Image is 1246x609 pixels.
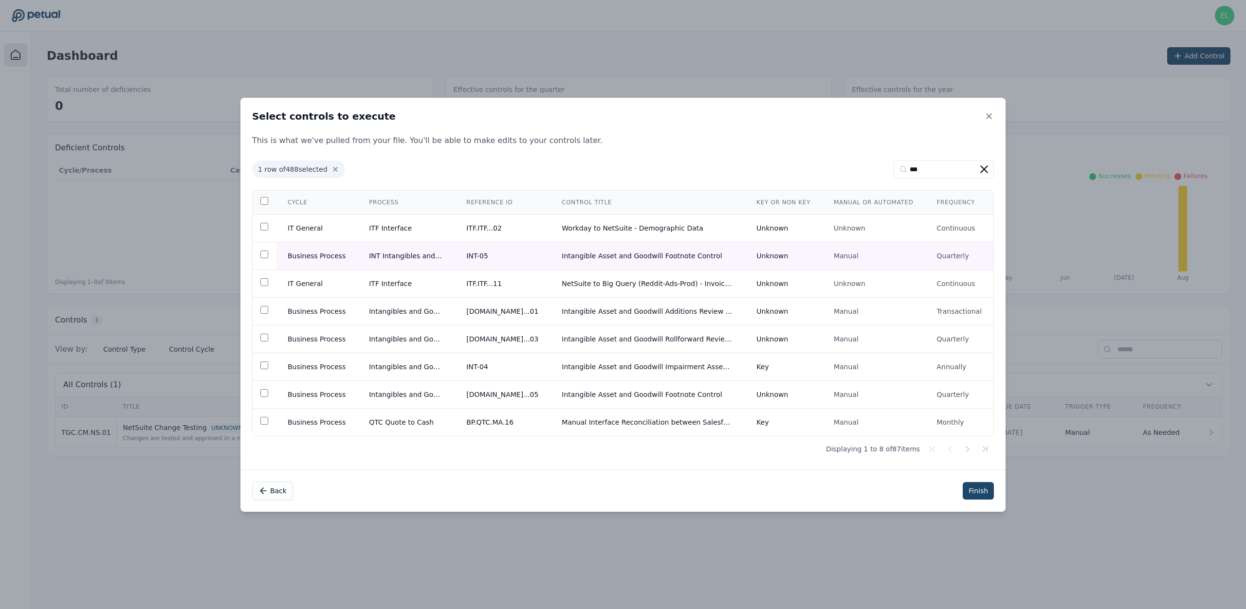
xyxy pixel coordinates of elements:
[276,353,357,380] td: Business Process
[822,408,925,436] td: Manual
[925,353,994,380] td: Annually
[455,191,550,215] th: Reference ID
[357,380,455,408] td: Intangibles and Goodwill
[276,297,357,325] td: Business Process
[745,242,822,269] td: Unknown
[357,214,455,242] td: ITF Interface
[455,242,550,269] td: INT-05
[252,109,396,123] h2: Select controls to execute
[252,440,994,458] div: Displaying 1 to 8 of 87 items
[357,408,455,436] td: QTC Quote to Cash
[550,214,745,242] td: Workday to NetSuite - Demographic Data
[550,191,745,215] th: Control Title
[925,269,994,297] td: Continuous
[745,353,822,380] td: Key
[252,482,293,500] button: Back
[822,353,925,380] td: Manual
[455,353,550,380] td: INT-04
[745,191,822,215] th: Key or Non Key
[357,269,455,297] td: ITF Interface
[550,269,745,297] td: NetSuite to Big Query (Reddit-Ads-Prod) - Invoice payment
[745,297,822,325] td: Unknown
[745,214,822,242] td: Unknown
[745,325,822,353] td: Unknown
[550,297,745,325] td: Intangible Asset and Goodwill Additions Review and Approval Control - NetSuite
[276,191,357,215] th: Cycle
[550,380,745,408] td: Intangible Asset and Goodwill Footnote Control
[357,242,455,269] td: INT Intangibles and Goodwill
[276,269,357,297] td: IT General
[822,325,925,353] td: Manual
[357,353,455,380] td: Intangibles and Goodwill
[925,297,994,325] td: Transactional
[925,380,994,408] td: Quarterly
[455,269,550,297] td: ITF.ITF...11
[822,380,925,408] td: Manual
[550,242,745,269] td: Intangible Asset and Goodwill Footnote Control
[455,380,550,408] td: [DOMAIN_NAME]...05
[276,408,357,436] td: Business Process
[357,297,455,325] td: Intangibles and Goodwill
[963,482,994,500] button: Finish
[822,242,925,269] td: Manual
[455,408,550,436] td: BP.QTC.MA.16
[925,242,994,269] td: Quarterly
[745,380,822,408] td: Unknown
[550,325,745,353] td: Intangible Asset and Goodwill Rollforward Review Control - FloQast
[745,408,822,436] td: Key
[925,191,994,215] th: Frequency
[822,191,925,215] th: Manual or Automated
[455,297,550,325] td: [DOMAIN_NAME]...01
[745,269,822,297] td: Unknown
[550,408,745,436] td: Manual Interface Reconciliation between Salesforce and NetSuite
[822,297,925,325] td: Manual
[276,242,357,269] td: Business Process
[252,161,345,178] span: 1 row of 488 selected
[240,135,1006,146] p: This is what we've pulled from your file. You'll be able to make edits to your controls later.
[925,214,994,242] td: Continuous
[357,191,455,215] th: Process
[822,214,925,242] td: Unknown
[455,325,550,353] td: [DOMAIN_NAME]...03
[925,408,994,436] td: Monthly
[276,380,357,408] td: Business Process
[822,269,925,297] td: Unknown
[276,325,357,353] td: Business Process
[357,325,455,353] td: Intangibles and Goodwill
[276,214,357,242] td: IT General
[925,325,994,353] td: Quarterly
[455,214,550,242] td: ITF.ITF...02
[550,353,745,380] td: Intangible Asset and Goodwill Impairment Assessment Review and Approval Control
